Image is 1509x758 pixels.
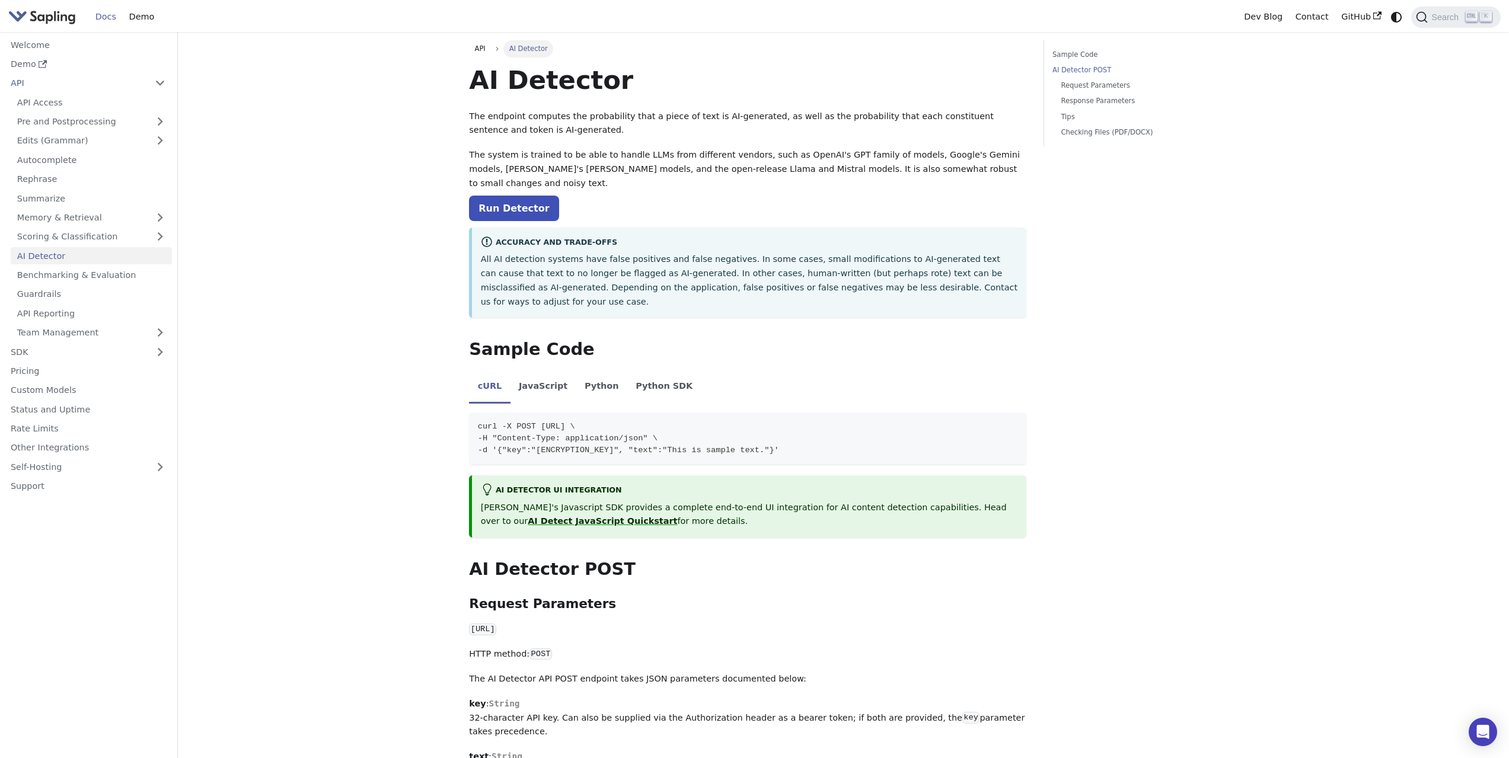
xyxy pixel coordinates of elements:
[11,267,172,284] a: Benchmarking & Evaluation
[11,305,172,322] a: API Reporting
[478,446,779,455] span: -d '{"key":"[ENCRYPTION_KEY]", "text":"This is sample text."}'
[503,40,553,57] span: AI Detector
[4,343,148,360] a: SDK
[1289,8,1335,26] a: Contact
[11,286,172,303] a: Guardrails
[469,559,1026,580] h2: AI Detector POST
[469,623,496,635] code: [URL]
[511,371,576,404] li: JavaScript
[11,190,172,207] a: Summarize
[4,420,172,437] a: Rate Limits
[1388,8,1405,25] button: Switch between dark and light mode (currently system mode)
[1061,127,1209,138] a: Checking Files (PDF/DOCX)
[4,478,172,495] a: Support
[469,371,510,404] li: cURL
[627,371,701,404] li: Python SDK
[11,151,172,168] a: Autocomplete
[962,712,980,724] code: key
[469,672,1026,686] p: The AI Detector API POST endpoint takes JSON parameters documented below:
[11,324,172,341] a: Team Management
[4,401,172,418] a: Status and Uptime
[528,516,677,526] a: AI Detect JavaScript Quickstart
[478,422,575,431] span: curl -X POST [URL] \
[4,56,172,73] a: Demo
[1237,8,1288,26] a: Dev Blog
[469,647,1026,661] p: HTTP method:
[469,697,1026,739] p: : 32-character API key. Can also be supplied via the Authorization header as a bearer token; if b...
[4,36,172,53] a: Welcome
[11,247,172,264] a: AI Detector
[478,434,658,443] span: -H "Content-Type: application/json" \
[529,648,552,660] code: POST
[148,75,172,92] button: Collapse sidebar category 'API'
[4,75,148,92] a: API
[11,132,172,149] a: Edits (Grammar)
[1061,95,1209,107] a: Response Parameters
[576,371,627,404] li: Python
[1335,8,1387,26] a: GitHub
[11,113,172,130] a: Pre and Postprocessing
[469,196,559,221] a: Run Detector
[469,699,486,708] strong: key
[1469,718,1497,746] div: Open Intercom Messenger
[469,64,1026,96] h1: AI Detector
[1061,80,1209,91] a: Request Parameters
[4,439,172,456] a: Other Integrations
[11,209,172,226] a: Memory & Retrieval
[481,501,1018,529] p: [PERSON_NAME]'s Javascript SDK provides a complete end-to-end UI integration for AI content detec...
[8,8,80,25] a: Sapling.ai
[469,596,1026,612] h3: Request Parameters
[469,110,1026,138] p: The endpoint computes the probability that a piece of text is AI-generated, as well as the probab...
[89,8,123,26] a: Docs
[4,363,172,380] a: Pricing
[1411,7,1500,28] button: Search (Ctrl+K)
[1428,12,1466,22] span: Search
[469,40,491,57] a: API
[11,94,172,111] a: API Access
[1052,65,1213,76] a: AI Detector POST
[4,382,172,399] a: Custom Models
[481,252,1018,309] p: All AI detection systems have false positives and false negatives. In some cases, small modificat...
[469,339,1026,360] h2: Sample Code
[481,484,1018,498] div: AI Detector UI integration
[469,40,1026,57] nav: Breadcrumbs
[1052,49,1213,60] a: Sample Code
[481,236,1018,250] div: Accuracy and Trade-offs
[8,8,76,25] img: Sapling.ai
[489,699,519,708] span: String
[123,8,161,26] a: Demo
[11,171,172,188] a: Rephrase
[475,44,486,53] span: API
[1480,11,1492,22] kbd: K
[11,228,172,245] a: Scoring & Classification
[4,458,172,475] a: Self-Hosting
[1061,111,1209,123] a: Tips
[469,148,1026,190] p: The system is trained to be able to handle LLMs from different vendors, such as OpenAI's GPT fami...
[148,343,172,360] button: Expand sidebar category 'SDK'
